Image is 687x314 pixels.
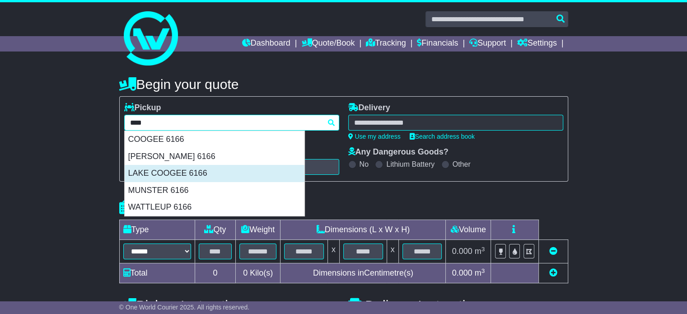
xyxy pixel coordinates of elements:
td: Weight [236,220,280,240]
span: 0.000 [452,268,472,277]
a: Dashboard [242,36,290,52]
a: Tracking [366,36,406,52]
a: Quote/Book [301,36,355,52]
label: Lithium Battery [386,160,435,169]
label: No [360,160,369,169]
td: 0 [195,263,236,283]
div: COOGEE 6166 [125,131,304,148]
td: Volume [446,220,491,240]
span: m [475,268,485,277]
td: Total [119,263,195,283]
td: Qty [195,220,236,240]
label: Any Dangerous Goods? [348,147,449,157]
span: 0.000 [452,247,472,256]
label: Delivery [348,103,390,113]
td: x [327,240,339,263]
label: Other [453,160,471,169]
div: WATTLEUP 6166 [125,199,304,216]
div: [PERSON_NAME] 6166 [125,148,304,165]
sup: 3 [481,246,485,253]
td: Kilo(s) [236,263,280,283]
a: Use my address [348,133,401,140]
label: Pickup [124,103,161,113]
td: x [387,240,398,263]
span: © One World Courier 2025. All rights reserved. [119,304,250,311]
h4: Pickup Instructions [119,298,339,313]
div: LAKE COOGEE 6166 [125,165,304,182]
a: Financials [417,36,458,52]
td: Dimensions in Centimetre(s) [280,263,446,283]
span: m [475,247,485,256]
div: MUNSTER 6166 [125,182,304,199]
sup: 3 [481,267,485,274]
a: Remove this item [549,247,557,256]
a: Settings [517,36,557,52]
a: Add new item [549,268,557,277]
typeahead: Please provide city [124,115,339,131]
td: Dimensions (L x W x H) [280,220,446,240]
span: 0 [243,268,248,277]
h4: Package details | [119,200,233,215]
a: Support [469,36,506,52]
td: Type [119,220,195,240]
h4: Delivery Instructions [348,298,568,313]
h4: Begin your quote [119,77,568,92]
a: Search address book [410,133,475,140]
